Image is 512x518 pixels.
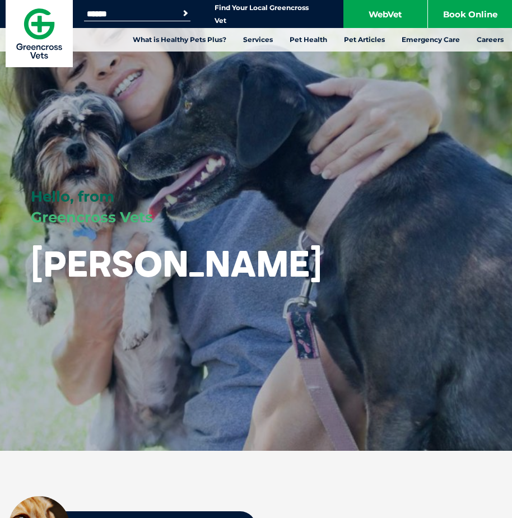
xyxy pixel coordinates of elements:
[31,188,114,206] span: Hello, from
[468,28,512,52] a: Careers
[180,8,191,19] button: Search
[31,244,322,283] h1: [PERSON_NAME]
[215,3,309,25] a: Find Your Local Greencross Vet
[393,28,468,52] a: Emergency Care
[336,28,393,52] a: Pet Articles
[31,208,153,226] span: Greencross Vets
[124,28,235,52] a: What is Healthy Pets Plus?
[235,28,281,52] a: Services
[281,28,336,52] a: Pet Health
